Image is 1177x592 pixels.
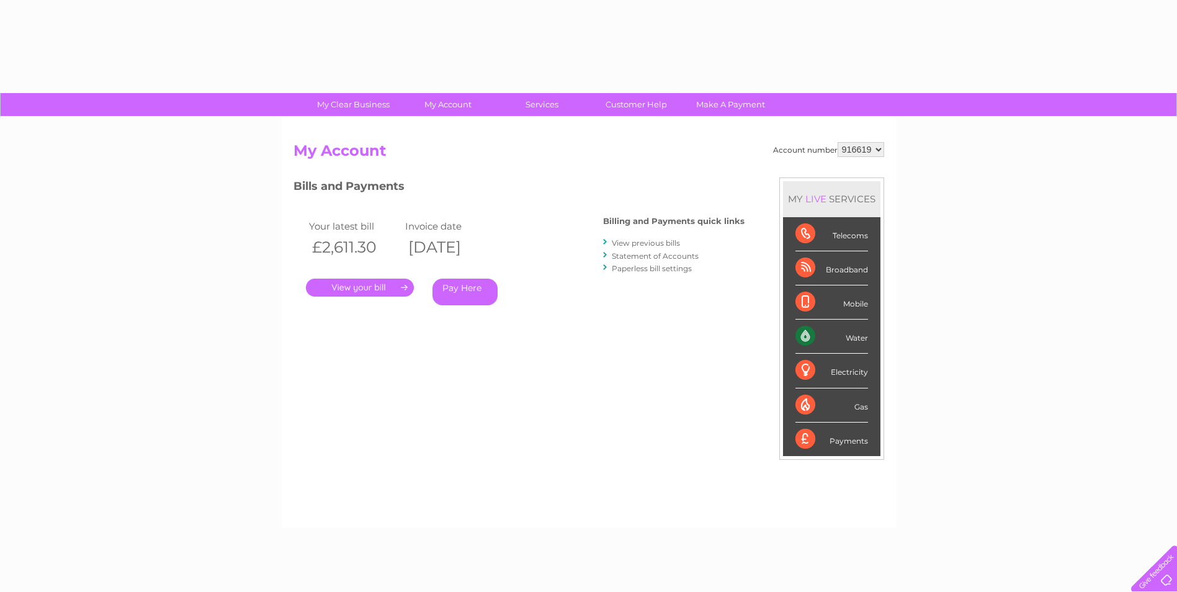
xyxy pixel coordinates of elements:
[402,235,498,260] th: [DATE]
[396,93,499,116] a: My Account
[795,388,868,423] div: Gas
[306,218,402,235] td: Your latest bill
[432,279,498,305] a: Pay Here
[795,251,868,285] div: Broadband
[612,238,680,248] a: View previous bills
[306,279,414,297] a: .
[795,217,868,251] div: Telecoms
[773,142,884,157] div: Account number
[795,285,868,320] div: Mobile
[293,142,884,166] h2: My Account
[293,177,745,199] h3: Bills and Payments
[783,181,880,217] div: MY SERVICES
[306,235,402,260] th: £2,611.30
[402,218,498,235] td: Invoice date
[795,354,868,388] div: Electricity
[795,320,868,354] div: Water
[679,93,782,116] a: Make A Payment
[302,93,405,116] a: My Clear Business
[803,193,829,205] div: LIVE
[491,93,593,116] a: Services
[603,217,745,226] h4: Billing and Payments quick links
[585,93,687,116] a: Customer Help
[612,264,692,273] a: Paperless bill settings
[795,423,868,456] div: Payments
[612,251,699,261] a: Statement of Accounts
